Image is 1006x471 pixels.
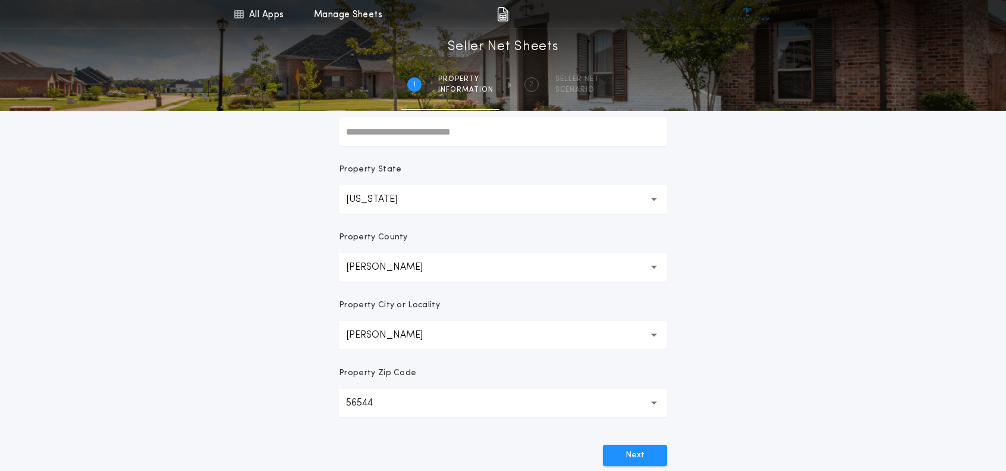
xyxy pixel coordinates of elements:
p: Property County [339,232,408,244]
p: 56544 [346,396,392,410]
p: Property City or Locality [339,300,440,311]
img: img [497,7,508,21]
span: SCENARIO [555,85,599,95]
h1: Seller Net Sheets [448,38,559,57]
p: [PERSON_NAME] [346,260,442,275]
button: Next [603,445,667,466]
button: [PERSON_NAME] [339,253,667,282]
button: [US_STATE] [339,185,667,214]
button: [PERSON_NAME] [339,321,667,350]
span: information [438,85,493,95]
h2: 1 [413,80,416,89]
h2: 2 [529,80,533,89]
button: 56544 [339,389,667,417]
p: [US_STATE] [346,192,416,207]
span: SELLER NET [555,74,599,84]
img: vs-icon [725,8,770,20]
p: [PERSON_NAME] [346,328,442,342]
p: Property Zip Code [339,367,416,379]
p: Property State [339,164,401,176]
span: Property [438,74,493,84]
